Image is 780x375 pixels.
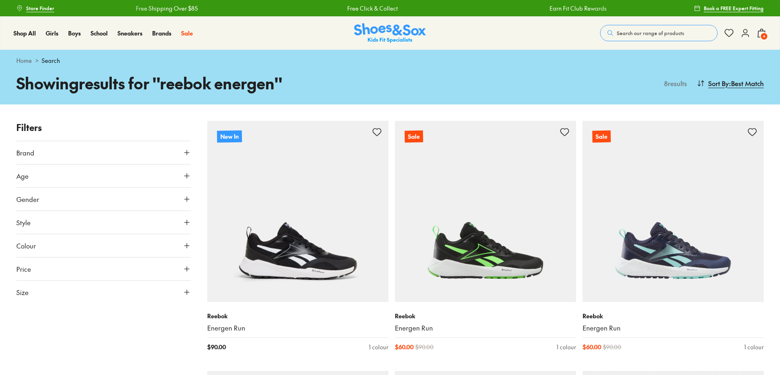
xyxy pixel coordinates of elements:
[68,29,81,38] a: Boys
[405,131,423,143] p: Sale
[152,29,171,37] span: Brands
[617,29,684,37] span: Search our range of products
[16,71,390,95] h1: Showing results for " reebok energen "
[395,324,576,333] a: Energen Run
[395,312,576,320] p: Reebok
[134,4,196,13] a: Free Shipping Over $85
[16,1,54,16] a: Store Finder
[760,32,768,40] span: 4
[26,4,54,12] span: Store Finder
[556,343,576,351] div: 1 colour
[16,56,32,65] a: Home
[600,25,718,41] button: Search our range of products
[217,130,242,142] p: New In
[46,29,58,38] a: Girls
[16,171,29,181] span: Age
[704,4,764,12] span: Book a FREE Expert Fitting
[91,29,108,37] span: School
[207,343,226,351] span: $ 90.00
[117,29,142,37] span: Sneakers
[181,29,193,37] span: Sale
[68,29,81,37] span: Boys
[583,324,764,333] a: Energen Run
[16,56,764,65] div: >
[592,131,611,143] p: Sale
[16,121,191,134] p: Filters
[346,4,396,13] a: Free Click & Collect
[42,56,60,65] span: Search
[152,29,171,38] a: Brands
[16,257,191,280] button: Price
[548,4,605,13] a: Earn Fit Club Rewards
[369,343,388,351] div: 1 colour
[708,78,729,88] span: Sort By
[694,1,764,16] a: Book a FREE Expert Fitting
[16,241,36,251] span: Colour
[583,121,764,302] a: Sale
[757,24,767,42] button: 4
[583,343,601,351] span: $ 60.00
[16,264,31,274] span: Price
[16,164,191,187] button: Age
[117,29,142,38] a: Sneakers
[16,141,191,164] button: Brand
[207,121,388,302] a: New In
[744,343,764,351] div: 1 colour
[415,343,434,351] span: $ 90.00
[13,29,36,37] span: Shop All
[16,188,191,211] button: Gender
[583,312,764,320] p: Reebok
[16,148,34,158] span: Brand
[13,29,36,38] a: Shop All
[603,343,621,351] span: $ 90.00
[16,211,191,234] button: Style
[207,312,388,320] p: Reebok
[16,194,39,204] span: Gender
[697,74,764,92] button: Sort By:Best Match
[16,234,191,257] button: Colour
[16,287,29,297] span: Size
[354,23,426,43] a: Shoes & Sox
[729,78,764,88] span: : Best Match
[46,29,58,37] span: Girls
[16,281,191,304] button: Size
[395,343,414,351] span: $ 60.00
[16,217,31,227] span: Style
[91,29,108,38] a: School
[395,121,576,302] a: Sale
[354,23,426,43] img: SNS_Logo_Responsive.svg
[207,324,388,333] a: Energen Run
[181,29,193,38] a: Sale
[661,78,687,88] p: 8 results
